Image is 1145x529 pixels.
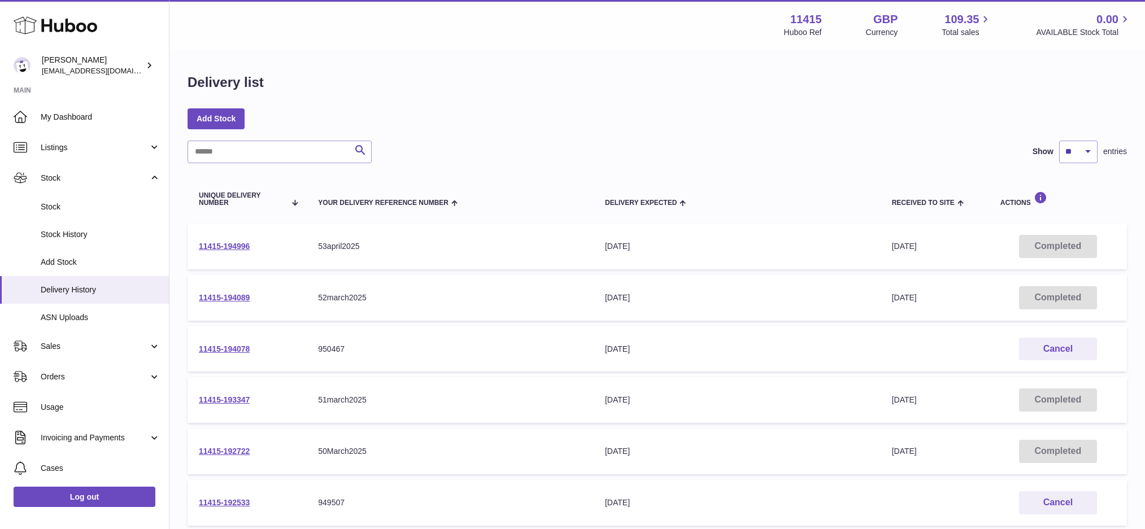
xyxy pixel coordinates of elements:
a: Log out [14,487,155,507]
div: Actions [1000,191,1116,207]
a: 11415-194089 [199,293,250,302]
span: [DATE] [892,242,917,251]
span: Delivery Expected [605,199,677,207]
button: Cancel [1019,491,1097,514]
span: Stock History [41,229,160,240]
span: 109.35 [944,12,979,27]
div: 50March2025 [318,446,582,457]
span: AVAILABLE Stock Total [1036,27,1131,38]
div: 52march2025 [318,292,582,303]
span: Received to Site [892,199,955,207]
div: Huboo Ref [784,27,822,38]
div: 949507 [318,497,582,508]
div: [DATE] [605,497,869,508]
span: Add Stock [41,257,160,268]
a: 11415-194078 [199,344,250,353]
label: Show [1033,146,1053,157]
h1: Delivery list [188,73,264,91]
span: Stock [41,202,160,212]
span: Invoicing and Payments [41,432,149,443]
div: [DATE] [605,292,869,303]
span: Cases [41,463,160,474]
strong: GBP [873,12,898,27]
a: 11415-192533 [199,498,250,507]
a: 109.35 Total sales [942,12,992,38]
span: Stock [41,173,149,183]
div: 950467 [318,344,582,355]
a: 11415-192722 [199,447,250,456]
span: Usage [41,402,160,413]
strong: 11415 [790,12,822,27]
div: 51march2025 [318,395,582,405]
div: [PERSON_NAME] [42,55,143,76]
span: Total sales [942,27,992,38]
a: 11415-194996 [199,242,250,251]
img: care@shopmanto.uk [14,57,31,74]
a: Add Stock [188,108,245,129]
span: Orders [41,371,149,382]
span: ASN Uploads [41,312,160,323]
span: Delivery History [41,285,160,295]
div: [DATE] [605,344,869,355]
div: Currency [866,27,898,38]
span: My Dashboard [41,112,160,123]
span: Sales [41,341,149,352]
button: Cancel [1019,338,1097,361]
span: entries [1103,146,1127,157]
span: Your Delivery Reference Number [318,199,449,207]
span: 0.00 [1096,12,1118,27]
span: [EMAIL_ADDRESS][DOMAIN_NAME] [42,66,166,75]
a: 11415-193347 [199,395,250,404]
div: [DATE] [605,241,869,252]
div: [DATE] [605,446,869,457]
a: 0.00 AVAILABLE Stock Total [1036,12,1131,38]
span: Listings [41,142,149,153]
span: Unique Delivery Number [199,192,286,207]
span: [DATE] [892,395,917,404]
span: [DATE] [892,447,917,456]
div: 53april2025 [318,241,582,252]
span: [DATE] [892,293,917,302]
div: [DATE] [605,395,869,405]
